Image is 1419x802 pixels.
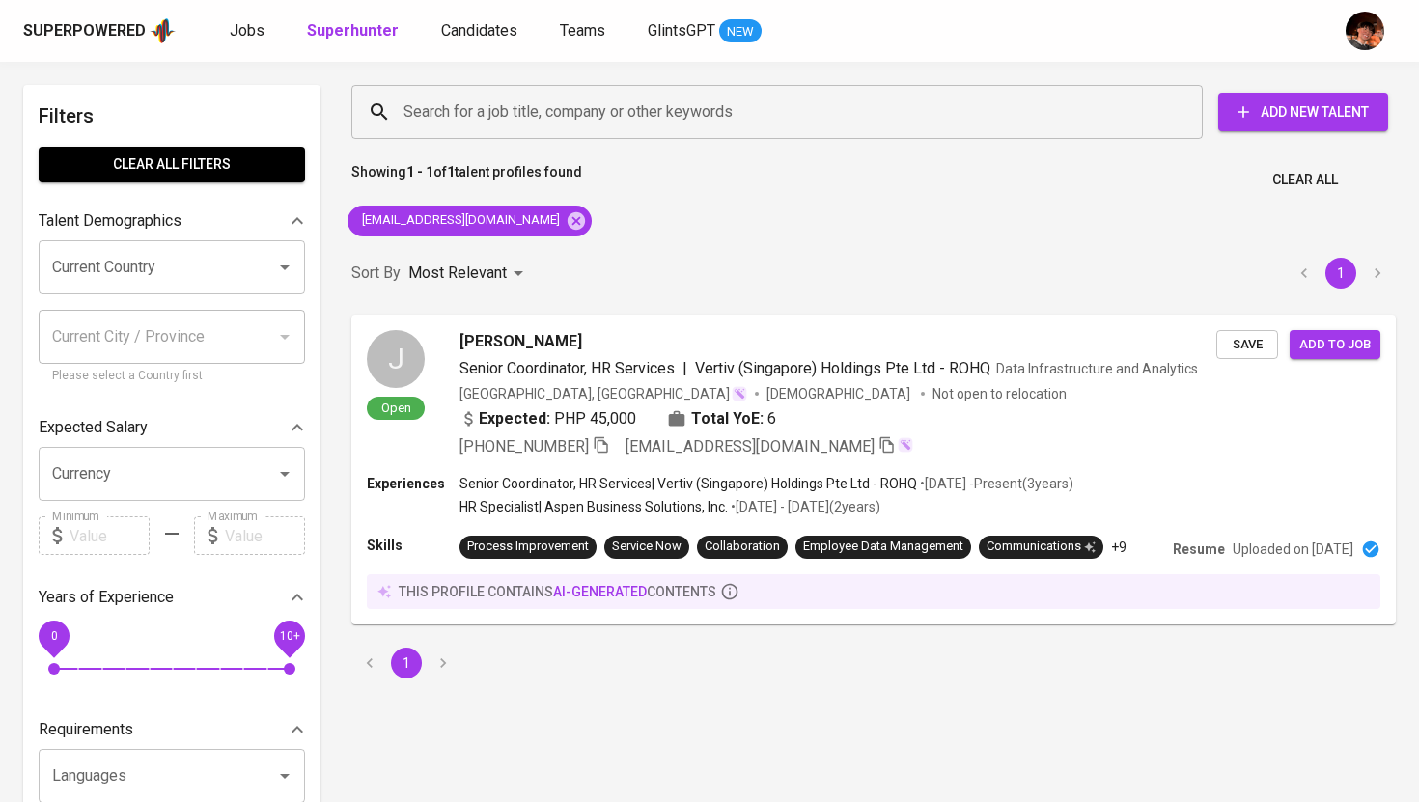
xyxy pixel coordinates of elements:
[39,710,305,749] div: Requirements
[50,629,57,643] span: 0
[351,315,1396,624] a: JOpen[PERSON_NAME]Senior Coordinator, HR Services|Vertiv (Singapore) Holdings Pte Ltd - ROHQData ...
[1218,93,1388,131] button: Add New Talent
[648,21,715,40] span: GlintsGPT
[39,202,305,240] div: Talent Demographics
[560,21,605,40] span: Teams
[39,586,174,609] p: Years of Experience
[408,256,530,291] div: Most Relevant
[351,648,461,678] nav: pagination navigation
[1111,538,1127,557] p: +9
[479,407,550,430] b: Expected:
[898,437,913,453] img: magic_wand.svg
[459,497,728,516] p: HR Specialist | Aspen Business Solutions, Inc.
[39,578,305,617] div: Years of Experience
[719,22,762,41] span: NEW
[441,21,517,40] span: Candidates
[459,437,589,456] span: [PHONE_NUMBER]
[39,718,133,741] p: Requirements
[626,437,875,456] span: [EMAIL_ADDRESS][DOMAIN_NAME]
[1265,162,1346,198] button: Clear All
[351,262,401,285] p: Sort By
[691,407,764,430] b: Total YoE:
[39,416,148,439] p: Expected Salary
[399,582,716,601] p: this profile contains contents
[230,21,264,40] span: Jobs
[467,538,589,556] div: Process Improvement
[52,367,292,386] p: Please select a Country first
[1290,330,1380,360] button: Add to job
[271,460,298,487] button: Open
[612,538,682,556] div: Service Now
[39,147,305,182] button: Clear All filters
[459,359,675,377] span: Senior Coordinator, HR Services
[391,648,422,678] button: page 1
[39,408,305,447] div: Expected Salary
[367,474,459,493] p: Experiences
[459,407,636,430] div: PHP 45,000
[553,584,647,599] span: AI-generated
[348,211,571,230] span: [EMAIL_ADDRESS][DOMAIN_NAME]
[447,164,455,180] b: 1
[767,407,776,430] span: 6
[374,400,419,416] span: Open
[987,538,1096,556] div: Communications
[1346,12,1384,50] img: diemas@glints.com
[1286,258,1396,289] nav: pagination navigation
[54,152,290,177] span: Clear All filters
[441,19,521,43] a: Candidates
[728,497,880,516] p: • [DATE] - [DATE] ( 2 years )
[307,19,403,43] a: Superhunter
[1234,100,1373,124] span: Add New Talent
[459,330,582,353] span: [PERSON_NAME]
[459,384,747,403] div: [GEOGRAPHIC_DATA], [GEOGRAPHIC_DATA]
[459,474,917,493] p: Senior Coordinator, HR Services | Vertiv (Singapore) Holdings Pte Ltd - ROHQ
[225,516,305,555] input: Value
[932,384,1067,403] p: Not open to relocation
[408,262,507,285] p: Most Relevant
[307,21,399,40] b: Superhunter
[279,629,299,643] span: 10+
[23,16,176,45] a: Superpoweredapp logo
[150,16,176,45] img: app logo
[406,164,433,180] b: 1 - 1
[367,330,425,388] div: J
[682,357,687,380] span: |
[648,19,762,43] a: GlintsGPT NEW
[39,209,181,233] p: Talent Demographics
[917,474,1073,493] p: • [DATE] - Present ( 3 years )
[766,384,913,403] span: [DEMOGRAPHIC_DATA]
[1173,539,1225,559] p: Resume
[348,206,592,236] div: [EMAIL_ADDRESS][DOMAIN_NAME]
[1226,334,1268,356] span: Save
[1272,168,1338,192] span: Clear All
[1216,330,1278,360] button: Save
[1299,334,1371,356] span: Add to job
[351,162,582,198] p: Showing of talent profiles found
[230,19,268,43] a: Jobs
[803,538,963,556] div: Employee Data Management
[271,254,298,281] button: Open
[70,516,150,555] input: Value
[732,386,747,401] img: magic_wand.svg
[705,538,780,556] div: Collaboration
[996,361,1198,376] span: Data Infrastructure and Analytics
[39,100,305,131] h6: Filters
[367,536,459,555] p: Skills
[23,20,146,42] div: Superpowered
[560,19,609,43] a: Teams
[1325,258,1356,289] button: page 1
[1233,539,1353,559] p: Uploaded on [DATE]
[271,762,298,789] button: Open
[695,359,990,377] span: Vertiv (Singapore) Holdings Pte Ltd - ROHQ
